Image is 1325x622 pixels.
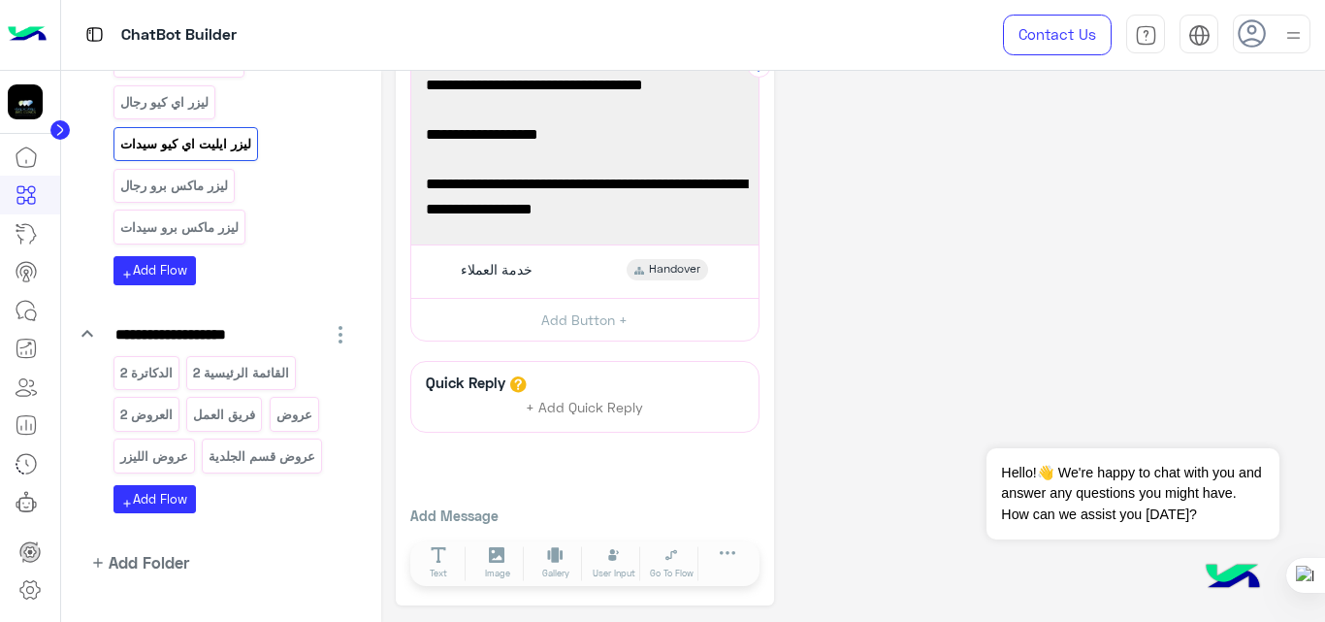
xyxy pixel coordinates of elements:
[529,546,583,581] button: Gallery
[526,399,643,415] span: + Add Quick Reply
[192,404,257,426] p: فريق العمل
[118,404,174,426] p: العروض 2
[1135,24,1157,47] img: tab
[512,393,658,422] button: + Add Quick Reply
[121,22,237,49] p: ChatBot Builder
[627,259,708,280] div: Handover
[542,567,569,580] span: Gallery
[470,546,525,581] button: Image
[485,567,510,580] span: Image
[430,567,447,580] span: Text
[426,122,744,147] span: الجلسة: 95 ريال فقط
[1188,24,1211,47] img: tab
[1126,15,1165,55] a: tab
[275,404,313,426] p: عروض
[118,133,252,155] p: ليزر ايليت اي كيو سيدات
[76,322,99,345] i: keyboard_arrow_down
[208,445,317,468] p: عروض قسم الجلدية
[121,269,133,280] i: add
[113,485,196,513] button: addAdd Flow
[118,362,174,384] p: الدكاترة 2
[426,73,744,98] span: 💎 منطقة واحدة (وجه أو إبط أو بكيني):
[82,22,107,47] img: tab
[8,84,43,119] img: 177882628735456
[118,216,240,239] p: ليزر ماكس برو سيدات
[650,567,694,580] span: Go To Flow
[410,506,759,526] p: Add Message
[90,555,106,571] i: add
[986,448,1278,540] span: Hello!👋 We're happy to chat with you and answer any questions you might have. How can we assist y...
[1199,544,1267,612] img: hulul-logo.png
[8,15,47,55] img: Logo
[192,362,291,384] p: القائمة الرئيسية 2
[412,546,467,581] button: Text
[587,546,641,581] button: User Input
[118,91,210,114] p: ليزر اي كيو رجال
[593,567,635,580] span: User Input
[113,256,196,284] button: addAdd Flow
[461,261,533,278] span: خدمة العملاء
[121,498,133,509] i: add
[118,445,189,468] p: عروض الليزر
[649,261,700,278] span: Handover
[645,546,699,581] button: Go To Flow
[1003,15,1112,55] a: Contact Us
[76,550,190,574] button: addAdd Folder
[118,175,229,197] p: ليزر ماكس برو رجال
[109,550,189,574] span: Add Folder
[426,173,744,222] span: 📅 احجزي الآن وتمتعي ببشرة ناعمة وخالية من الشعر مع أحدث تقنيات الليزر 🌸
[421,374,510,391] h6: Quick Reply
[411,298,759,342] button: Add Button +
[1281,23,1306,48] img: profile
